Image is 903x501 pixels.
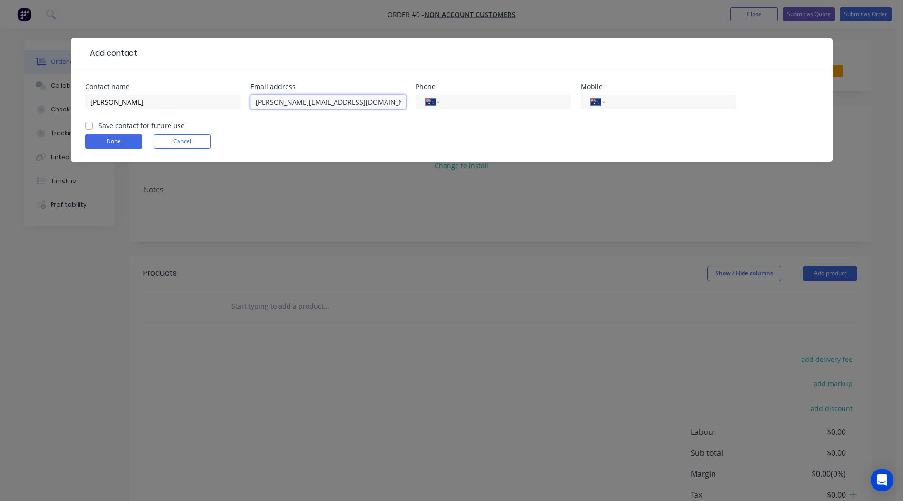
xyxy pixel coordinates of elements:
[250,83,406,90] div: Email address
[99,120,185,130] label: Save contact for future use
[416,83,571,90] div: Phone
[154,134,211,149] button: Cancel
[85,83,241,90] div: Contact name
[85,134,142,149] button: Done
[581,83,736,90] div: Mobile
[85,48,137,59] div: Add contact
[871,469,893,491] div: Open Intercom Messenger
